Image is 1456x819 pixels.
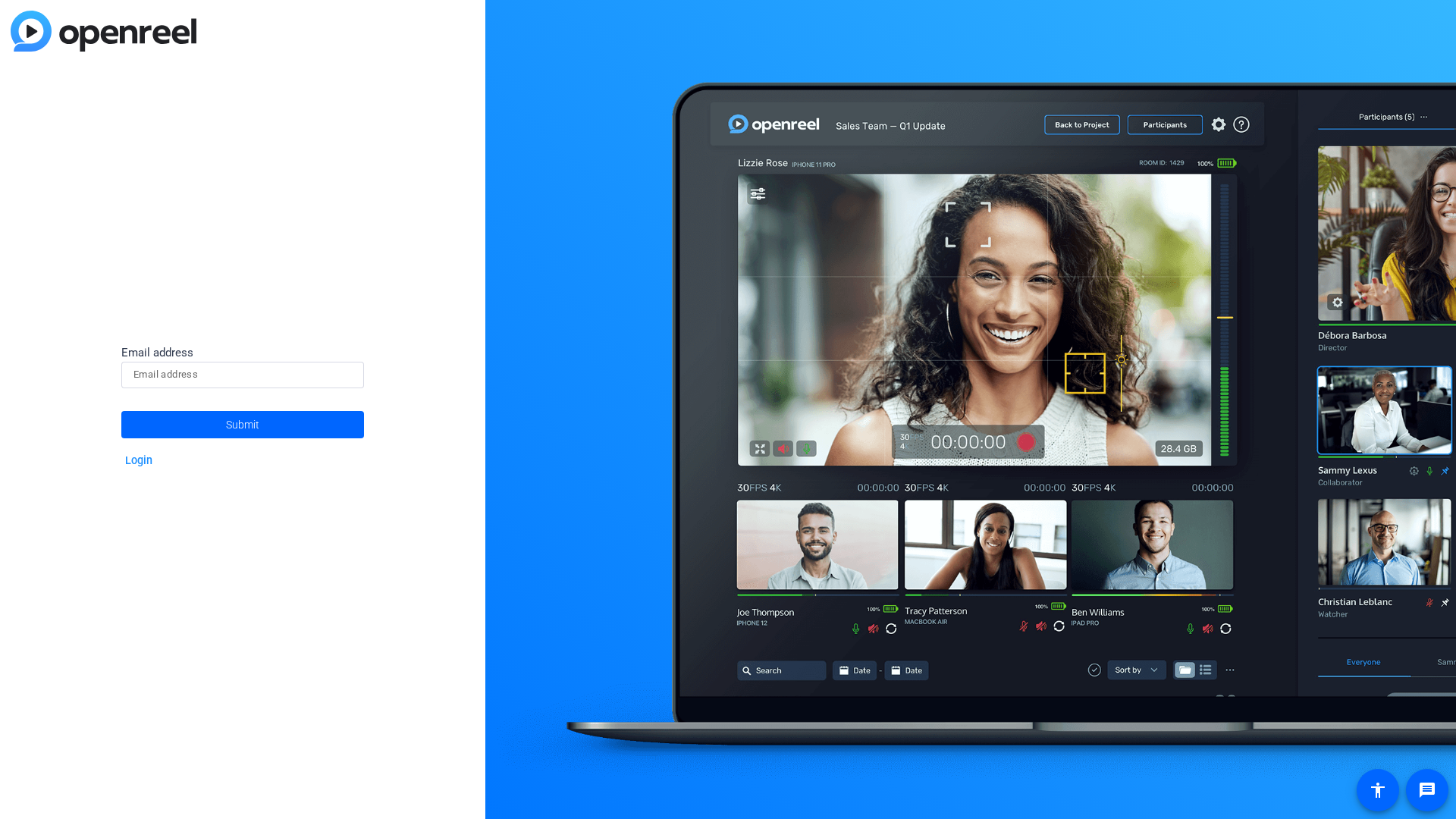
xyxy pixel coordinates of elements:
[11,11,196,52] img: blue-gradient.svg
[121,411,364,438] button: Submit
[1369,781,1387,799] mat-icon: accessibility
[1418,781,1436,799] mat-icon: message
[226,406,259,444] span: Submit
[133,366,352,384] input: Email address
[121,346,193,359] span: Email address
[125,454,152,467] a: Login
